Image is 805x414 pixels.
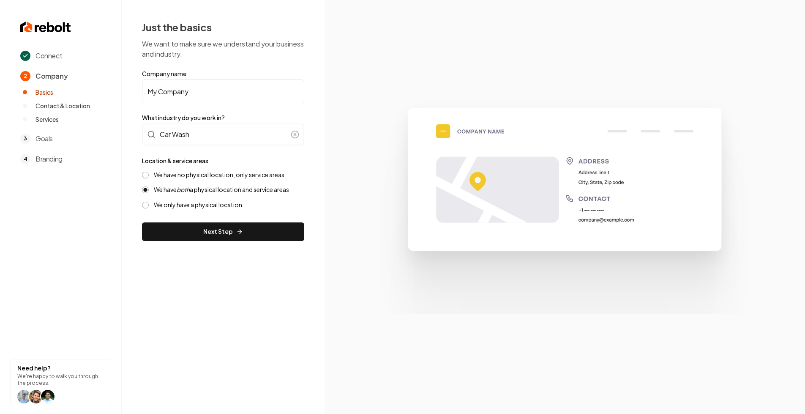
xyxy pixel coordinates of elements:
[35,101,90,110] span: Contact & Location
[35,134,53,144] span: Goals
[142,39,304,59] p: We want to make sure we understand your business and industry.
[35,115,59,123] span: Services
[20,154,30,164] span: 4
[35,71,68,81] span: Company
[35,51,62,61] span: Connect
[142,20,304,34] h2: Just the basics
[17,373,104,387] p: We're happy to walk you through the process.
[17,364,51,372] strong: Need help?
[20,134,30,144] span: 3
[29,390,43,403] img: help icon Will
[365,100,765,314] img: Google Business Profile
[10,359,111,407] button: Need help?We're happy to walk you through the process.help icon Willhelp icon Willhelp icon arwin
[41,390,55,403] img: help icon arwin
[142,113,304,122] label: What industry do you work in?
[35,154,63,164] span: Branding
[154,201,244,209] label: We only have a physical location.
[17,390,31,403] img: help icon Will
[154,171,286,179] label: We have no physical location, only service areas.
[20,20,71,34] img: Rebolt Logo
[142,80,304,103] input: Company name
[142,222,304,241] button: Next Step
[142,157,208,165] label: Location & service areas
[35,88,53,96] span: Basics
[20,71,30,81] span: 2
[177,186,190,193] i: both
[154,186,291,194] label: We have a physical location and service areas.
[142,69,304,78] label: Company name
